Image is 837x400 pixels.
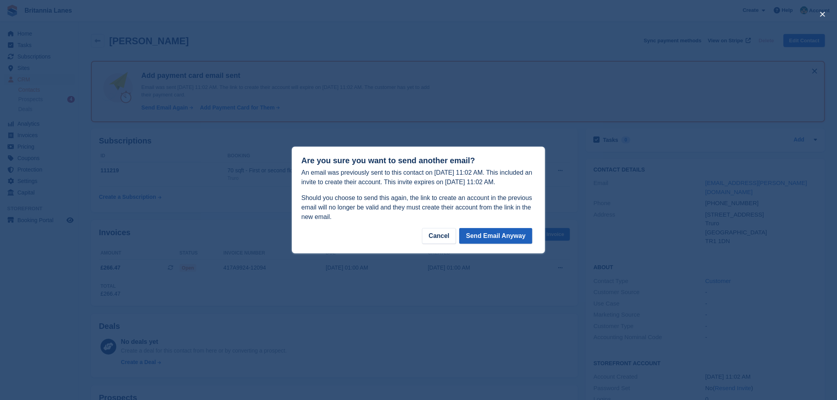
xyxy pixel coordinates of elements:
[301,156,536,165] h1: Are you sure you want to send another email?
[301,193,536,222] p: Should you choose to send this again, the link to create an account in the previous email will no...
[301,168,536,187] p: An email was previously sent to this contact on [DATE] 11:02 AM. This included an invite to creat...
[422,228,456,244] div: Cancel
[459,228,532,244] button: Send Email Anyway
[816,8,829,21] button: close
